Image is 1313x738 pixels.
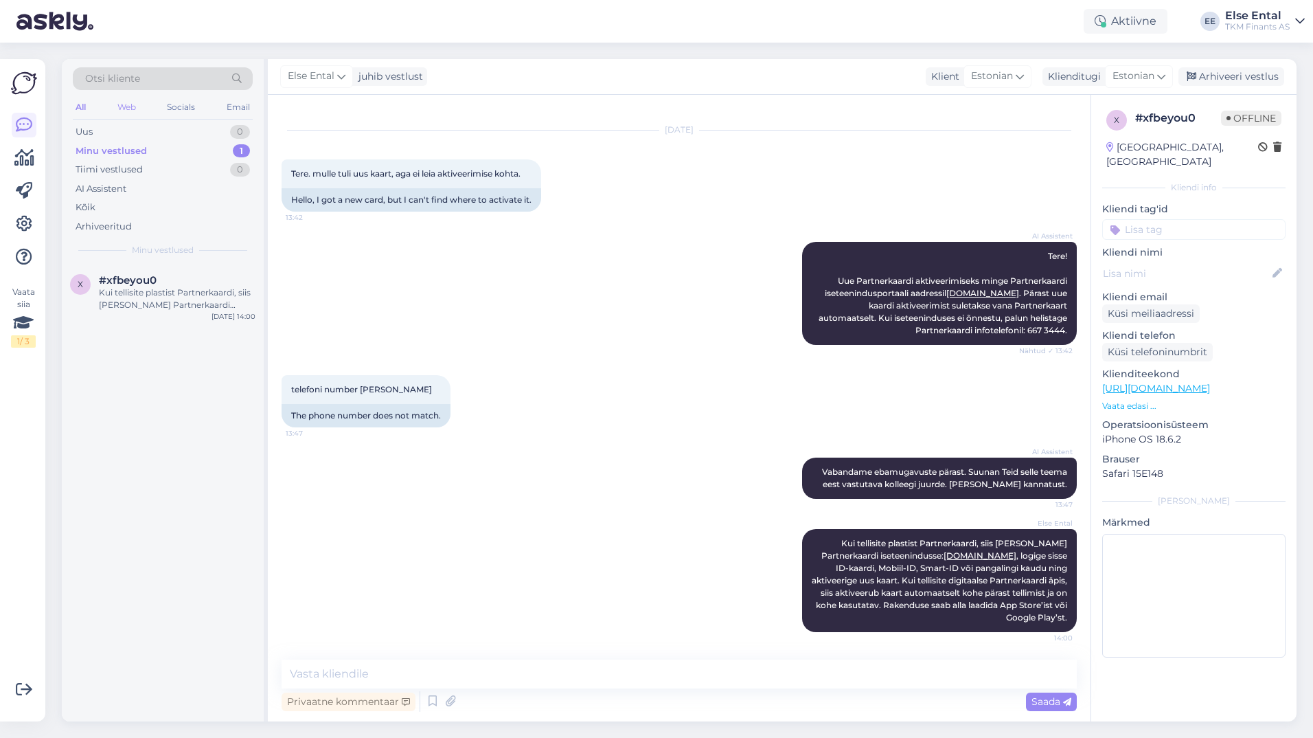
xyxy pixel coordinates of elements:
div: EE [1200,12,1220,31]
span: telefoni number [PERSON_NAME] [291,384,432,394]
div: The phone number does not match. [282,404,450,427]
a: [URL][DOMAIN_NAME] [1102,382,1210,394]
div: Else Ental [1225,10,1290,21]
span: Vabandame ebamugavuste pärast. Suunan Teid selle teema eest vastutava kolleegi juurde. [PERSON_NA... [822,467,1069,489]
a: [DOMAIN_NAME] [944,550,1016,561]
span: Otsi kliente [85,71,140,86]
div: Vaata siia [11,286,36,348]
span: Else Ental [288,69,334,84]
div: Email [224,98,253,116]
div: TKM Finants AS [1225,21,1290,32]
span: Offline [1221,111,1281,126]
span: Nähtud ✓ 13:42 [1019,346,1073,356]
span: Else Ental [1021,518,1073,528]
img: Askly Logo [11,70,37,96]
p: Safari 15E148 [1102,467,1286,481]
div: Hello, I got a new card, but I can't find where to activate it. [282,188,541,212]
div: Klient [926,69,959,84]
span: Estonian [971,69,1013,84]
p: Brauser [1102,452,1286,467]
p: Kliendi email [1102,290,1286,304]
p: iPhone OS 18.6.2 [1102,432,1286,447]
div: AI Assistent [76,182,126,196]
div: Uus [76,125,93,139]
span: 13:47 [1021,500,1073,510]
div: Privaatne kommentaar [282,693,415,711]
div: [PERSON_NAME] [1102,495,1286,507]
span: AI Assistent [1021,231,1073,241]
div: Klienditugi [1042,69,1101,84]
div: Arhiveeri vestlus [1178,67,1284,86]
div: Arhiveeritud [76,220,132,234]
div: 0 [230,125,250,139]
div: Küsi meiliaadressi [1102,304,1200,323]
span: x [1114,115,1119,125]
span: 13:47 [286,428,337,438]
div: Socials [164,98,198,116]
p: Kliendi telefon [1102,328,1286,343]
div: # xfbeyou0 [1135,110,1221,126]
div: Kliendi info [1102,181,1286,194]
p: Operatsioonisüsteem [1102,418,1286,432]
span: Minu vestlused [132,244,194,256]
div: 1 / 3 [11,335,36,348]
input: Lisa nimi [1103,266,1270,281]
div: [DATE] 14:00 [212,311,255,322]
p: Kliendi tag'id [1102,202,1286,216]
div: Tiimi vestlused [76,163,143,177]
p: Klienditeekond [1102,367,1286,381]
div: juhib vestlust [353,69,423,84]
span: 14:00 [1021,633,1073,643]
div: Aktiivne [1084,9,1167,34]
a: Else EntalTKM Finants AS [1225,10,1305,32]
div: Web [115,98,139,116]
input: Lisa tag [1102,219,1286,240]
a: [DOMAIN_NAME] [946,288,1019,298]
span: Saada [1031,695,1071,708]
div: Küsi telefoninumbrit [1102,343,1213,361]
span: Kui tellisite plastist Partnerkaardi, siis [PERSON_NAME] Partnerkaardi iseteenindusse: , logige s... [812,538,1069,623]
div: [GEOGRAPHIC_DATA], [GEOGRAPHIC_DATA] [1106,140,1258,169]
span: x [78,279,83,289]
span: AI Assistent [1021,447,1073,457]
div: Kõik [76,201,95,214]
p: Vaata edasi ... [1102,400,1286,412]
div: All [73,98,89,116]
div: 1 [233,144,250,158]
div: 0 [230,163,250,177]
span: #xfbeyou0 [99,274,157,287]
span: Estonian [1112,69,1154,84]
div: Minu vestlused [76,144,147,158]
div: [DATE] [282,124,1077,136]
div: Kui tellisite plastist Partnerkaardi, siis [PERSON_NAME] Partnerkaardi iseteenindusse: [DOMAIN_NA... [99,287,255,311]
span: 13:42 [286,212,337,223]
span: Tere! Uue Partnerkaardi aktiveerimiseks minge Partnerkaardi iseteenindusportaali aadressil . Pära... [819,251,1069,335]
span: Tere. mulle tuli uus kaart, aga ei leia aktiveerimise kohta. [291,168,521,179]
p: Märkmed [1102,515,1286,530]
p: Kliendi nimi [1102,245,1286,260]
